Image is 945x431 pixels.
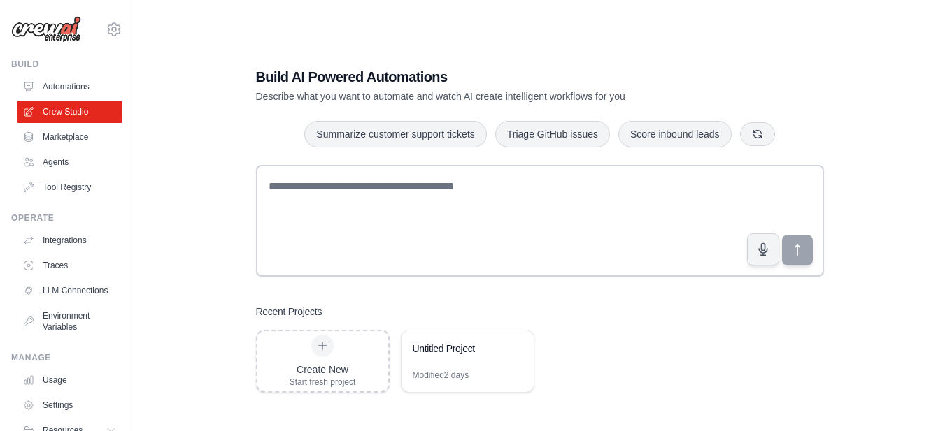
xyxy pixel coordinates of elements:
button: Summarize customer support tickets [304,121,486,147]
a: Usage [17,369,122,391]
h1: Build AI Powered Automations [256,67,726,87]
button: Click to speak your automation idea [747,233,779,265]
div: Build [11,59,122,70]
div: Manage [11,352,122,363]
a: Crew Studio [17,101,122,123]
a: Environment Variables [17,305,122,338]
button: Get new suggestions [740,122,775,146]
h3: Recent Projects [256,305,322,319]
div: Start fresh project [290,377,356,388]
div: Create New [290,363,356,377]
div: Untitled Project [413,342,509,356]
a: Settings [17,394,122,416]
button: Score inbound leads [618,121,732,147]
p: Describe what you want to automate and watch AI create intelligent workflows for you [256,89,726,103]
img: Logo [11,16,81,43]
iframe: Chat Widget [875,364,945,431]
button: Triage GitHub issues [495,121,610,147]
a: LLM Connections [17,279,122,302]
a: Traces [17,254,122,277]
a: Marketplace [17,126,122,148]
div: Operate [11,212,122,224]
a: Integrations [17,229,122,251]
a: Agents [17,151,122,173]
a: Tool Registry [17,176,122,198]
div: Modified 2 days [413,370,469,381]
a: Automations [17,75,122,98]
